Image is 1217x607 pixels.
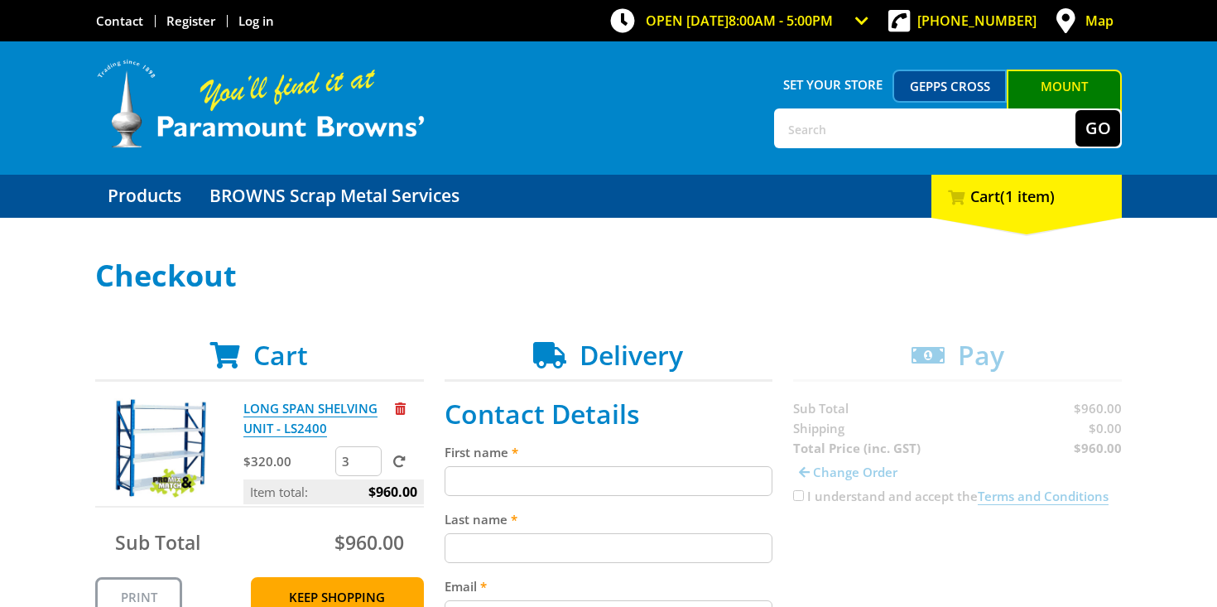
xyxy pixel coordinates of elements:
a: Remove from cart [395,400,406,417]
span: $960.00 [334,529,404,556]
label: First name [445,442,773,462]
p: Item total: [243,479,424,504]
img: LONG SPAN SHELVING UNIT - LS2400 [111,398,210,498]
span: Delivery [580,337,683,373]
input: Search [776,110,1075,147]
a: Go to the BROWNS Scrap Metal Services page [197,175,472,218]
span: (1 item) [1000,186,1055,206]
span: Sub Total [115,529,200,556]
a: Gepps Cross [892,70,1008,103]
span: Set your store [774,70,892,99]
span: $960.00 [368,479,417,504]
a: LONG SPAN SHELVING UNIT - LS2400 [243,400,378,437]
a: Mount [PERSON_NAME] [1007,70,1122,132]
a: Go to the Contact page [96,12,143,29]
a: Log in [238,12,274,29]
span: Cart [253,337,308,373]
a: Go to the Products page [95,175,194,218]
img: Paramount Browns' [95,58,426,150]
h2: Contact Details [445,398,773,430]
a: Go to the registration page [166,12,215,29]
span: 8:00am - 5:00pm [729,12,833,30]
div: Cart [931,175,1122,218]
input: Please enter your last name. [445,533,773,563]
h1: Checkout [95,259,1122,292]
button: Go [1075,110,1120,147]
label: Email [445,576,773,596]
span: OPEN [DATE] [646,12,833,30]
input: Please enter your first name. [445,466,773,496]
p: $320.00 [243,451,332,471]
label: Last name [445,509,773,529]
